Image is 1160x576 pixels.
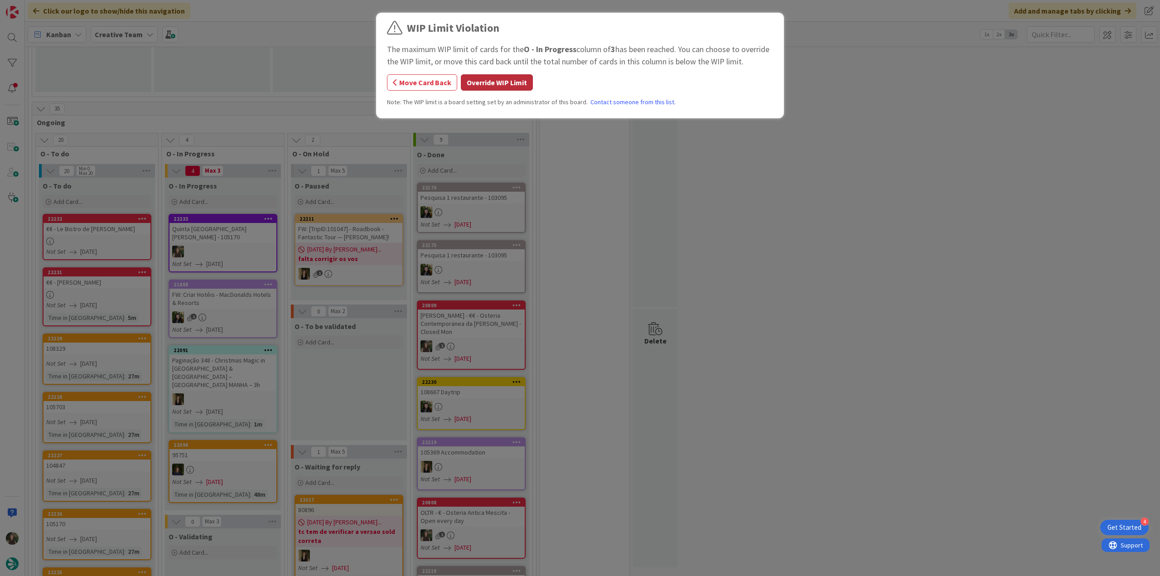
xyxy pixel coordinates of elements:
[1141,518,1149,526] div: 4
[407,20,499,36] div: WIP Limit Violation
[590,97,676,107] a: Contact someone from this list.
[387,97,773,107] div: Note: The WIP limit is a board setting set by an administrator of this board.
[611,44,615,54] b: 3
[19,1,41,12] span: Support
[1107,523,1141,532] div: Get Started
[524,44,576,54] b: O - In Progress
[387,43,773,68] div: The maximum WIP limit of cards for the column of has been reached. You can choose to override the...
[387,74,457,91] button: Move Card Back
[1100,520,1149,535] div: Open Get Started checklist, remaining modules: 4
[461,74,533,91] button: Override WIP Limit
